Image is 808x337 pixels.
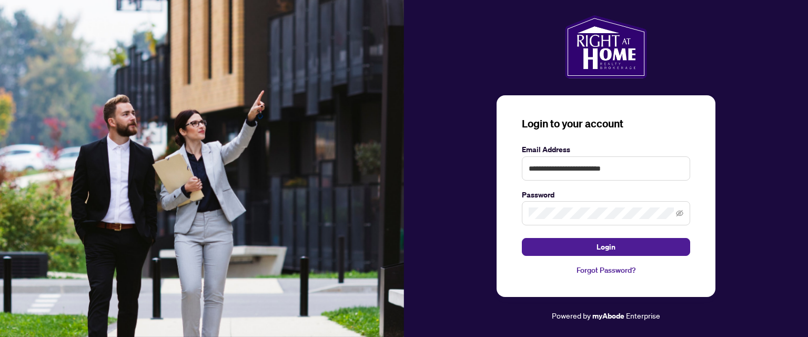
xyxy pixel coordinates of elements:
a: Forgot Password? [522,264,690,276]
a: myAbode [592,310,624,322]
h3: Login to your account [522,116,690,131]
span: Login [597,239,615,255]
label: Password [522,189,690,201]
span: Enterprise [626,311,660,320]
img: ma-logo [565,15,647,78]
label: Email Address [522,144,690,155]
span: eye-invisible [676,210,683,217]
span: Powered by [552,311,591,320]
button: Login [522,238,690,256]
